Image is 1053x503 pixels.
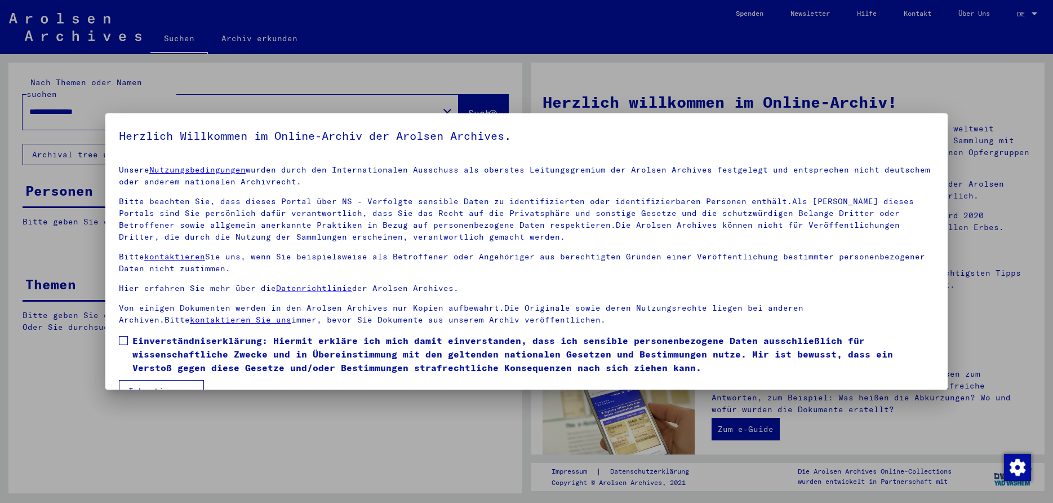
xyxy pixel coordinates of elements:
[119,127,934,145] h5: Herzlich Willkommen im Online-Archiv der Arolsen Archives.
[119,283,934,294] p: Hier erfahren Sie mehr über die der Arolsen Archives.
[119,380,204,401] button: Ich stimme zu
[119,302,934,326] p: Von einigen Dokumenten werden in den Arolsen Archives nur Kopien aufbewahrt.Die Originale sowie d...
[276,283,352,293] a: Datenrichtlinie
[132,334,934,374] span: Einverständniserklärung: Hiermit erkläre ich mich damit einverstanden, dass ich sensible personen...
[144,251,205,262] a: kontaktieren
[190,315,291,325] a: kontaktieren Sie uns
[149,165,246,175] a: Nutzungsbedingungen
[119,164,934,188] p: Unsere wurden durch den Internationalen Ausschuss als oberstes Leitungsgremium der Arolsen Archiv...
[1004,454,1031,481] img: Zustimmung ändern
[119,196,934,243] p: Bitte beachten Sie, dass dieses Portal über NS - Verfolgte sensible Daten zu identifizierten oder...
[119,251,934,275] p: Bitte Sie uns, wenn Sie beispielsweise als Betroffener oder Angehöriger aus berechtigten Gründen ...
